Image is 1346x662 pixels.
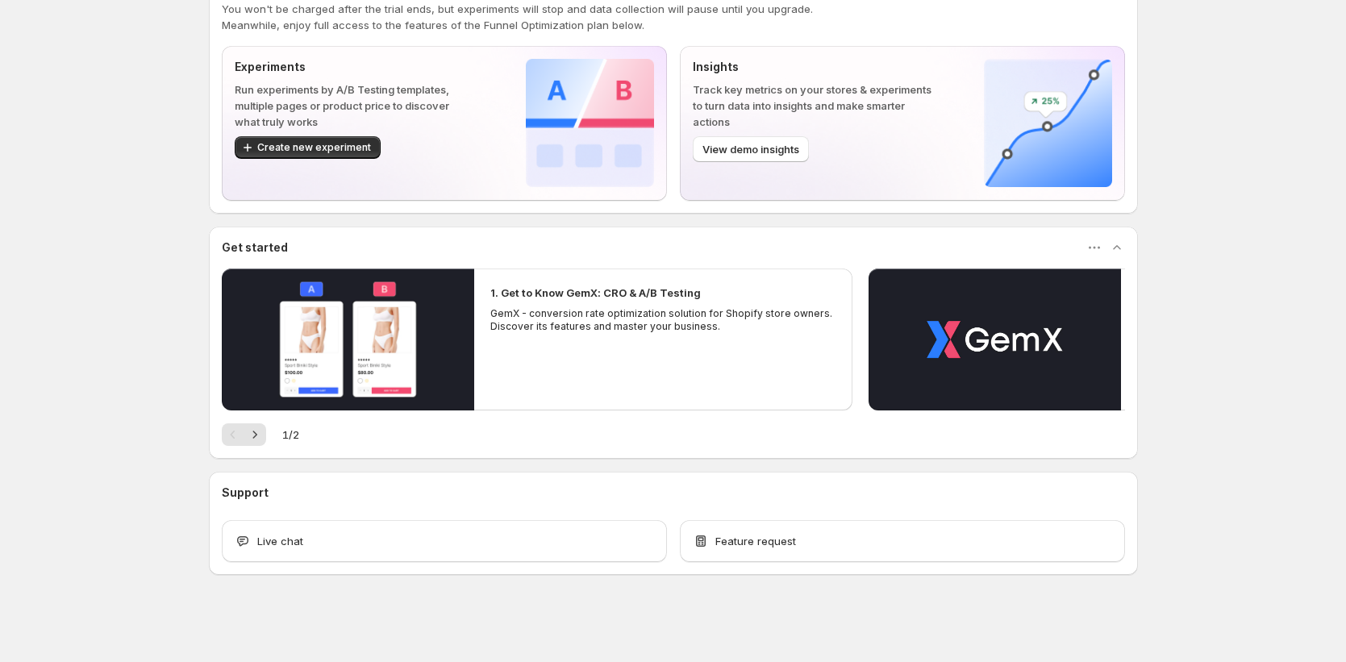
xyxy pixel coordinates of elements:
[222,423,266,446] nav: Pagination
[693,59,932,75] p: Insights
[984,59,1112,187] img: Insights
[715,533,796,549] span: Feature request
[235,81,474,130] p: Run experiments by A/B Testing templates, multiple pages or product price to discover what truly ...
[257,141,371,154] span: Create new experiment
[235,59,474,75] p: Experiments
[222,1,1125,17] p: You won't be charged after the trial ends, but experiments will stop and data collection will pau...
[526,59,654,187] img: Experiments
[490,285,701,301] h2: 1. Get to Know GemX: CRO & A/B Testing
[490,307,837,333] p: GemX - conversion rate optimization solution for Shopify store owners. Discover its features and ...
[693,136,809,162] button: View demo insights
[222,17,1125,33] p: Meanwhile, enjoy full access to the features of the Funnel Optimization plan below.
[693,81,932,130] p: Track key metrics on your stores & experiments to turn data into insights and make smarter actions
[702,141,799,157] span: View demo insights
[222,239,288,256] h3: Get started
[235,136,381,159] button: Create new experiment
[244,423,266,446] button: Next
[869,269,1121,410] button: Play video
[222,269,474,410] button: Play video
[222,485,269,501] h3: Support
[282,427,299,443] span: 1 / 2
[257,533,303,549] span: Live chat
